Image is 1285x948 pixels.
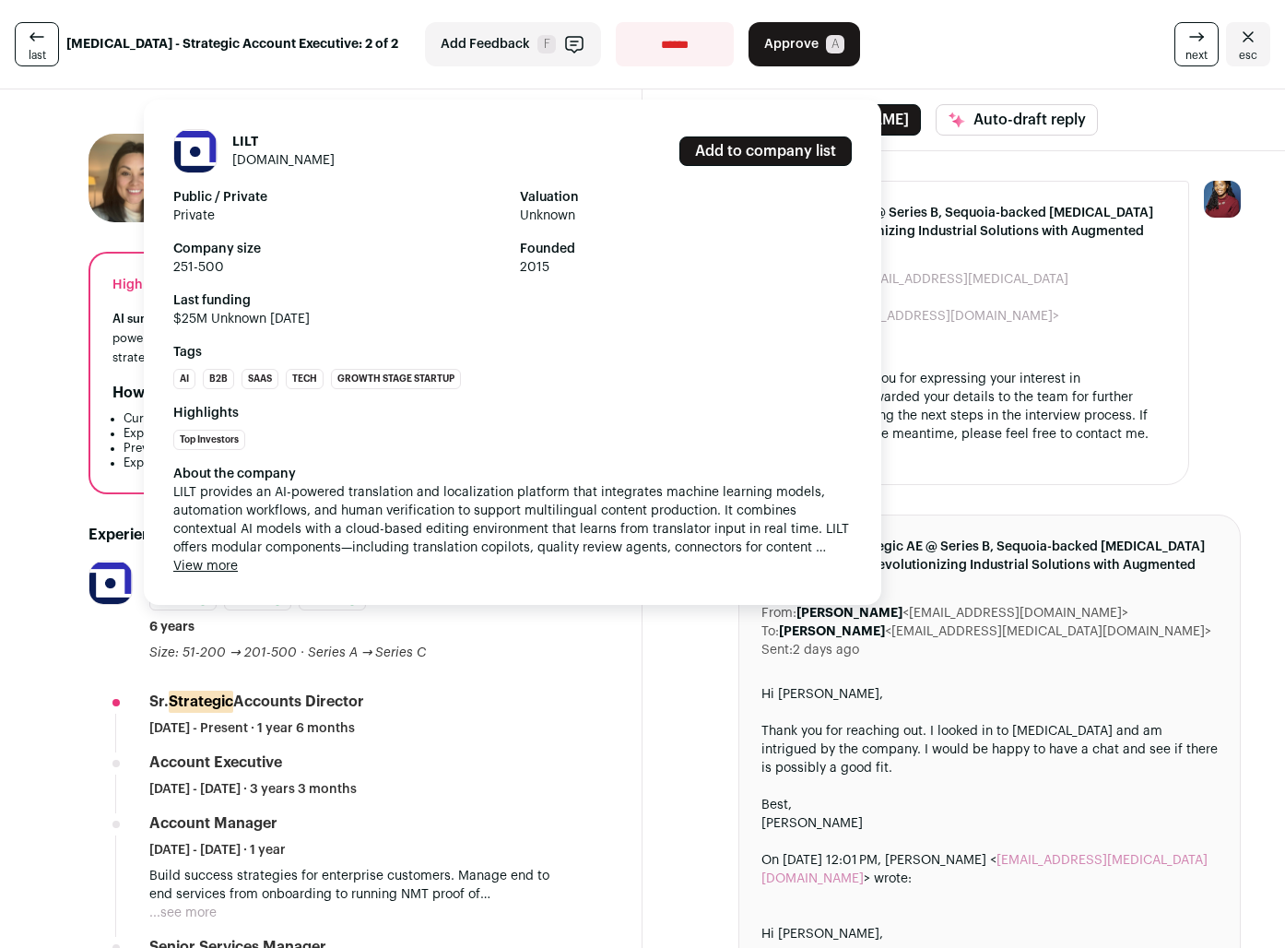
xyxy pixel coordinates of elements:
[710,370,1166,462] div: Hi [PERSON_NAME], Thank you for expressing your interest in [MEDICAL_DATA]! I have forwarded your...
[779,625,885,638] b: [PERSON_NAME]
[149,692,364,712] div: Sr. Accounts Director
[793,641,859,659] dd: 2 days ago
[173,188,505,207] strong: Public / Private
[1239,48,1257,63] span: esc
[149,752,282,773] div: Account Executive
[15,22,59,66] a: last
[173,369,195,389] li: AI
[173,430,245,450] li: Top Investors
[124,411,529,426] li: Current Sr. Strategic Accounts Director at Lilt.
[761,622,779,641] dt: To:
[112,382,198,404] h2: How they fit
[173,404,852,422] strong: Highlights
[173,310,852,328] span: $25M Unknown [DATE]
[796,607,902,620] b: [PERSON_NAME]
[242,369,278,389] li: SaaS
[29,48,46,63] span: last
[124,441,529,456] li: Previous Account Executive experience at [GEOGRAPHIC_DATA].
[174,131,217,172] img: ab7240304943cecdd2e98df11a074348ebc9f56137b9a40fad1a741e93cfa18f.png
[826,35,844,53] span: A
[761,925,1218,943] div: Hi [PERSON_NAME],
[203,369,234,389] li: B2B
[173,465,852,483] div: About the company
[149,618,195,636] span: 6 years
[124,426,529,441] li: Experience at [GEOGRAPHIC_DATA], a SaaS, AI growth stage startup.
[520,207,852,225] span: Unknown
[149,904,217,922] button: ...see more
[441,35,530,53] span: Add Feedback
[761,814,1218,833] div: [PERSON_NAME]
[425,22,601,66] button: Add Feedback F
[779,622,1211,641] dd: <[EMAIL_ADDRESS][MEDICAL_DATA][DOMAIN_NAME]>
[173,343,852,361] strong: Tags
[1174,22,1219,66] a: next
[761,538,1218,593] span: Re: Founding Strategic AE @ Series B, Sequoia-backed [MEDICAL_DATA][URL] : AI Startup Revolutioni...
[173,291,852,310] strong: Last funding
[149,780,357,799] span: [DATE] - [DATE] · 3 years 3 months
[745,270,1166,307] dd: <[EMAIL_ADDRESS][MEDICAL_DATA][DOMAIN_NAME]>
[796,604,1128,622] dd: <[EMAIL_ADDRESS][DOMAIN_NAME]>
[520,258,852,277] span: 2015
[173,483,852,557] span: LILT provides an AI-powered translation and localization platform that integrates machine learnin...
[88,134,177,222] img: 9d934cf7ed05d2b1ac4e558324541a6cbb647144b691618d058171e751b2e80e.jpg
[232,133,335,151] h1: LILT
[173,207,505,225] span: Private
[761,796,1218,814] div: Best,
[173,557,238,575] button: View more
[149,813,277,834] div: Account Manager
[679,136,852,166] a: Add to company list
[286,369,324,389] li: Tech
[88,524,553,546] h2: Experience
[169,691,233,713] mark: Strategic
[149,646,297,659] span: Size: 51-200 → 201-500
[761,604,796,622] dt: From:
[89,563,132,604] img: ab7240304943cecdd2e98df11a074348ebc9f56137b9a40fad1a741e93cfa18f.png
[66,35,398,53] strong: [MEDICAL_DATA] - Strategic Account Executive: 2 of 2
[331,369,461,389] li: Growth Stage Startup
[232,154,335,167] a: [DOMAIN_NAME]
[308,646,427,659] span: Series A → Series C
[112,276,204,294] div: Highlights
[761,722,1218,777] div: Thank you for reaching out. I looked in to [MEDICAL_DATA] and am intrigued by the company. I woul...
[173,240,505,258] strong: Company size
[112,309,529,367] div: Currently Sr. Strategic Accounts Director at Lilt, an AI-powered localization startup with top in...
[520,188,852,207] strong: Valuation
[727,307,1059,326] dd: <[EMAIL_ADDRESS][DOMAIN_NAME]>
[112,313,183,325] span: AI summary:
[936,104,1098,136] button: Auto-draft reply
[124,456,529,470] li: Experience at [GEOGRAPHIC_DATA], a large public tech company.
[749,22,860,66] button: Approve A
[520,240,852,258] strong: Founded
[1185,48,1208,63] span: next
[301,644,304,662] span: ·
[173,258,505,277] span: 251-500
[1226,22,1270,66] a: Close
[149,841,286,859] span: [DATE] - [DATE] · 1 year
[537,35,556,53] span: F
[149,719,355,738] span: [DATE] - Present · 1 year 6 months
[764,35,819,53] span: Approve
[710,204,1166,259] span: Re: Founding Strategic AE @ Series B, Sequoia-backed [MEDICAL_DATA][URL] : AI Startup Revolutioni...
[1204,181,1241,218] img: 10010497-medium_jpg
[761,851,1218,907] blockquote: On [DATE] 12:01 PM, [PERSON_NAME] < > wrote:
[149,867,553,904] p: Build success strategies for enterprise customers. Manage end to end services from onboarding to ...
[761,641,793,659] dt: Sent:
